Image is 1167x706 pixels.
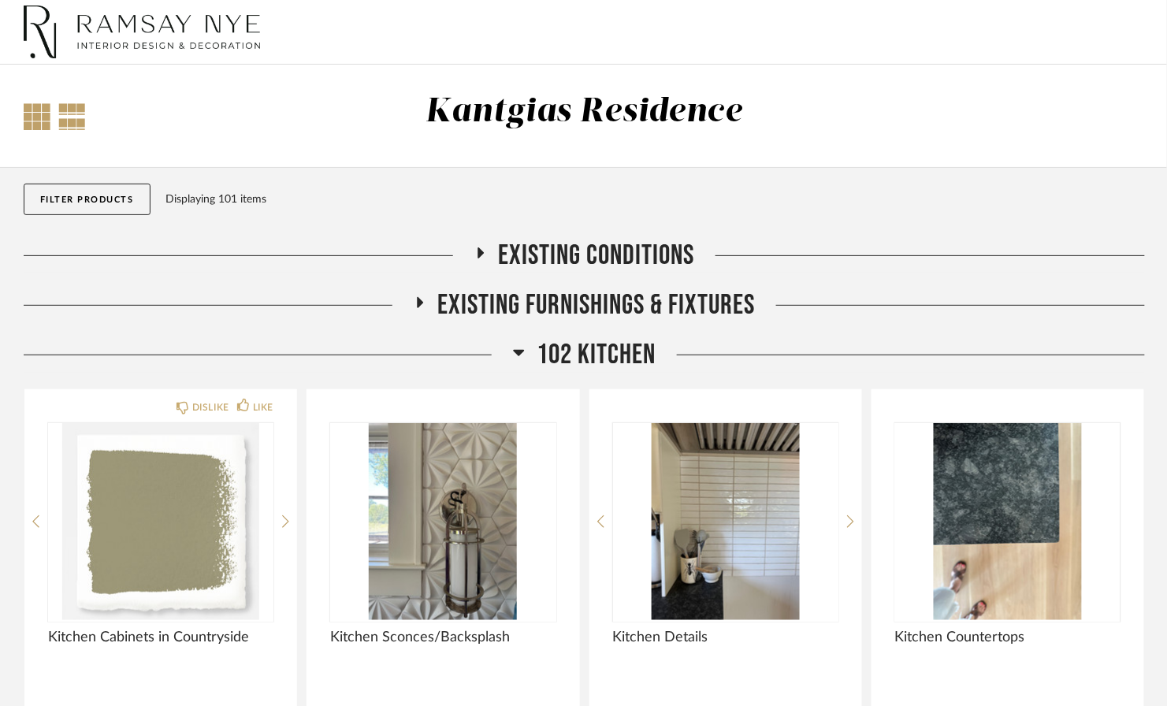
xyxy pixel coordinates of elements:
img: undefined [330,423,556,620]
span: 102 Kitchen [537,338,656,372]
div: LIKE [253,399,273,415]
span: Existing Conditions [498,239,694,273]
img: undefined [613,423,838,620]
span: Kitchen Sconces/Backsplash [330,629,556,646]
span: Existing Furnishings & Fixtures [437,288,755,322]
span: Kitchen Details [613,629,838,646]
button: Filter Products [24,184,151,215]
div: Displaying 101 items [166,191,1138,208]
img: undefined [48,423,273,620]
div: Kantgias Residence [426,95,743,128]
span: Kitchen Countertops [895,629,1121,646]
div: DISLIKE [192,399,229,415]
span: Kitchen Cabinets in Countryside [48,629,273,646]
img: undefined [895,423,1121,620]
img: 01f890f0-31dd-4991-9932-d06a81d38327.jpg [24,1,260,64]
